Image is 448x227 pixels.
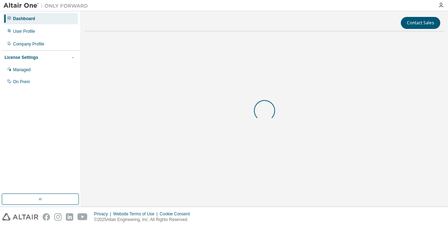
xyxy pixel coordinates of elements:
[4,2,92,9] img: Altair One
[13,67,31,73] div: Managed
[2,213,38,221] img: altair_logo.svg
[160,211,194,217] div: Cookie Consent
[13,41,44,47] div: Company Profile
[5,55,38,60] div: License Settings
[94,217,194,223] p: © 2025 Altair Engineering, Inc. All Rights Reserved.
[54,213,62,221] img: instagram.svg
[77,213,88,221] img: youtube.svg
[43,213,50,221] img: facebook.svg
[13,79,30,85] div: On Prem
[401,17,440,29] button: Contact Sales
[13,29,35,34] div: User Profile
[66,213,73,221] img: linkedin.svg
[113,211,160,217] div: Website Terms of Use
[94,211,113,217] div: Privacy
[13,16,35,22] div: Dashboard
